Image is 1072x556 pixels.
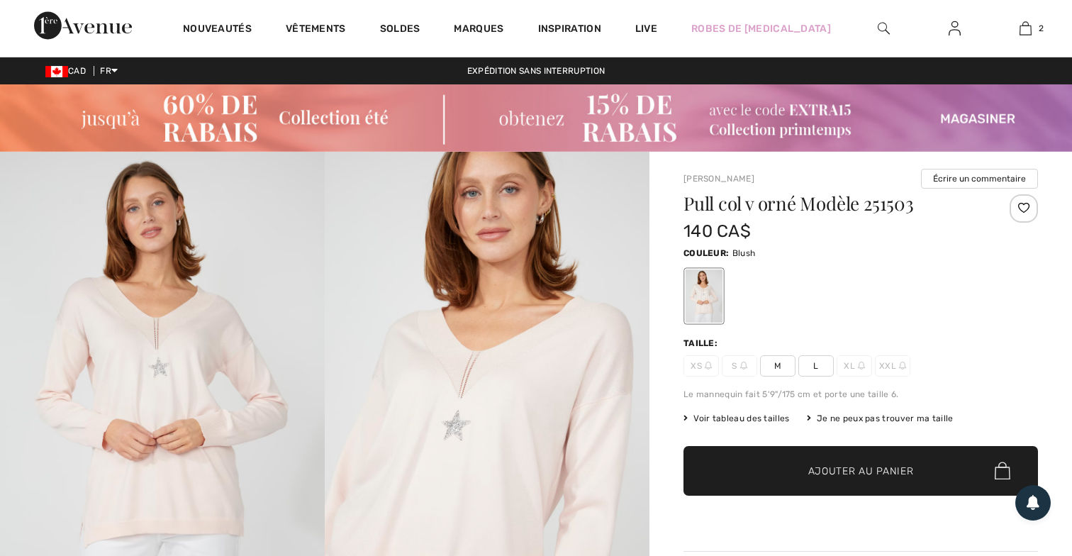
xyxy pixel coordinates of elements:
[380,23,420,38] a: Soldes
[875,355,910,377] span: XXL
[837,355,872,377] span: XL
[683,355,719,377] span: XS
[683,221,751,241] span: 140 CA$
[635,21,657,36] a: Live
[683,388,1038,401] div: Le mannequin fait 5'9"/175 cm et porte une taille 6.
[286,23,346,38] a: Vêtements
[705,362,712,369] img: ring-m.svg
[937,20,972,38] a: Se connecter
[538,23,601,38] span: Inspiration
[683,412,790,425] span: Voir tableau des tailles
[691,21,831,36] a: Robes de [MEDICAL_DATA]
[808,463,914,478] span: Ajouter au panier
[686,269,722,323] div: Blush
[740,362,747,369] img: ring-m.svg
[1039,22,1044,35] span: 2
[1020,20,1032,37] img: Mon panier
[683,337,720,350] div: Taille:
[722,355,757,377] span: S
[45,66,68,77] img: Canadian Dollar
[183,23,252,38] a: Nouveautés
[921,169,1038,189] button: Écrire un commentaire
[899,362,906,369] img: ring-m.svg
[949,20,961,37] img: Mes infos
[798,355,834,377] span: L
[683,194,979,213] h1: Pull col v orné Modèle 251503
[45,66,91,76] span: CAD
[732,248,756,258] span: Blush
[34,11,132,40] img: 1ère Avenue
[990,20,1060,37] a: 2
[683,248,729,258] span: Couleur:
[454,23,503,38] a: Marques
[100,66,118,76] span: FR
[858,362,865,369] img: ring-m.svg
[807,412,954,425] div: Je ne peux pas trouver ma taille
[878,20,890,37] img: recherche
[683,174,754,184] a: [PERSON_NAME]
[683,446,1038,496] button: Ajouter au panier
[760,355,795,377] span: M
